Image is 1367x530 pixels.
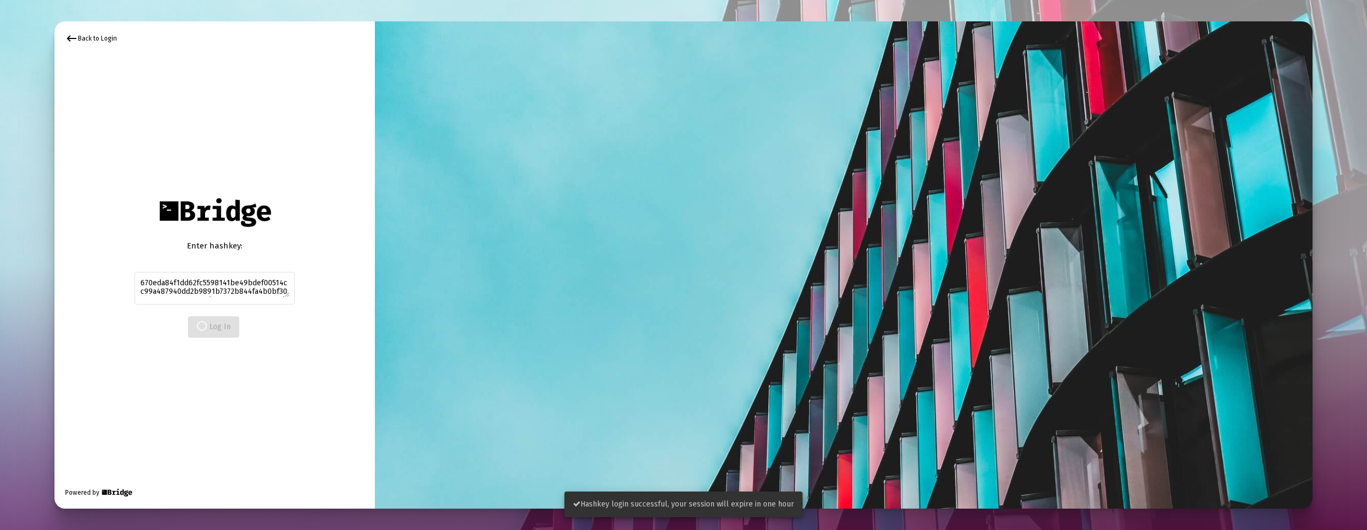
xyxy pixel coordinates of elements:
mat-icon: keyboard_backspace [65,32,78,45]
div: Back to Login [65,32,117,45]
img: Bridge Financial Technology Logo [154,192,276,232]
div: Powered by [65,487,133,498]
button: Log In [188,316,239,338]
span: Hashkey login successful, your session will expire in one hour [573,500,794,509]
img: Bridge Financial Technology Logo [100,487,133,498]
span: Log In [197,322,231,331]
div: Enter hashkey: [135,240,295,251]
